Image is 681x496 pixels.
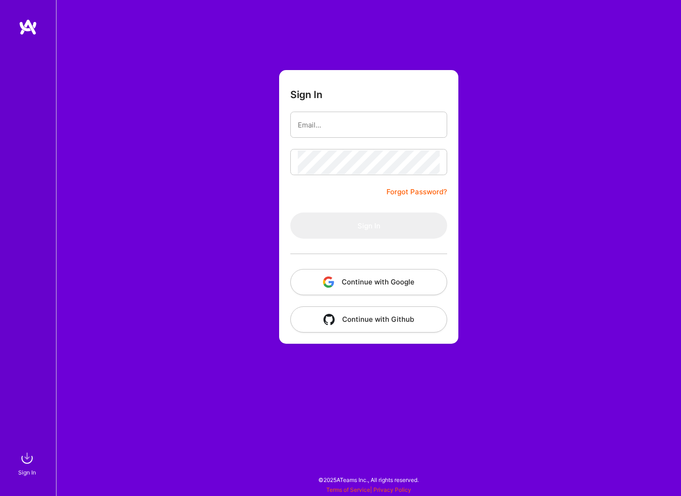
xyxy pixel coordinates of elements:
button: Continue with Github [290,306,447,333]
a: sign inSign In [20,449,36,477]
a: Terms of Service [326,486,370,493]
img: sign in [18,449,36,468]
button: Continue with Google [290,269,447,295]
h3: Sign In [290,89,323,100]
input: Email... [298,113,440,137]
img: icon [323,314,335,325]
div: Sign In [18,468,36,477]
span: | [326,486,411,493]
a: Privacy Policy [373,486,411,493]
button: Sign In [290,213,447,239]
a: Forgot Password? [386,186,447,198]
img: icon [323,276,334,288]
img: logo [19,19,37,35]
div: © 2025 ATeams Inc., All rights reserved. [56,468,681,491]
